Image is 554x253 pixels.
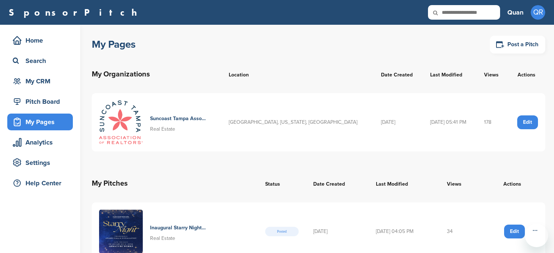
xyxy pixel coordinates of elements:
[517,115,538,129] a: Edit
[11,34,73,47] div: Home
[490,36,545,54] a: Post a Pitch
[11,95,73,108] div: Pitch Board
[477,61,508,87] th: Views
[507,4,523,20] a: Quan
[423,61,477,87] th: Last Modified
[11,156,73,169] div: Settings
[507,7,523,17] h3: Quan
[7,93,73,110] a: Pitch Board
[11,136,73,149] div: Analytics
[99,100,214,144] a: Star logo coral arched Suncoast Tampa Association Of Realtors® (Star) Real Estate
[221,61,374,87] th: Location
[150,126,175,132] span: Real Estate
[9,8,142,17] a: SponsorPitch
[531,5,545,20] span: QR
[150,115,207,123] h4: Suncoast Tampa Association Of Realtors® (Star)
[7,52,73,69] a: Search
[99,100,143,144] img: Star logo coral arched
[525,224,548,247] iframe: Button to launch messaging window
[508,61,545,87] th: Actions
[11,75,73,88] div: My CRM
[11,177,73,190] div: Help Center
[265,227,299,236] span: Posted
[374,61,423,87] th: Date Created
[7,175,73,191] a: Help Center
[7,154,73,171] a: Settings
[11,54,73,67] div: Search
[11,115,73,129] div: My Pages
[7,32,73,49] a: Home
[423,93,477,151] td: [DATE] 05:41 PM
[479,170,545,197] th: Actions
[258,170,306,197] th: Status
[7,114,73,130] a: My Pages
[440,170,479,197] th: Views
[150,224,207,232] h4: Inaugural Starry Night Awards Gala & Installation
[369,170,440,197] th: Last Modified
[477,93,508,151] td: 178
[221,93,374,151] td: [GEOGRAPHIC_DATA], [US_STATE], [GEOGRAPHIC_DATA]
[7,73,73,90] a: My CRM
[306,170,369,197] th: Date Created
[504,225,525,238] a: Edit
[92,38,135,51] h1: My Pages
[374,93,423,151] td: [DATE]
[150,235,175,241] span: Real Estate
[92,170,258,197] th: My Pitches
[92,61,221,87] th: My Organizations
[7,134,73,151] a: Analytics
